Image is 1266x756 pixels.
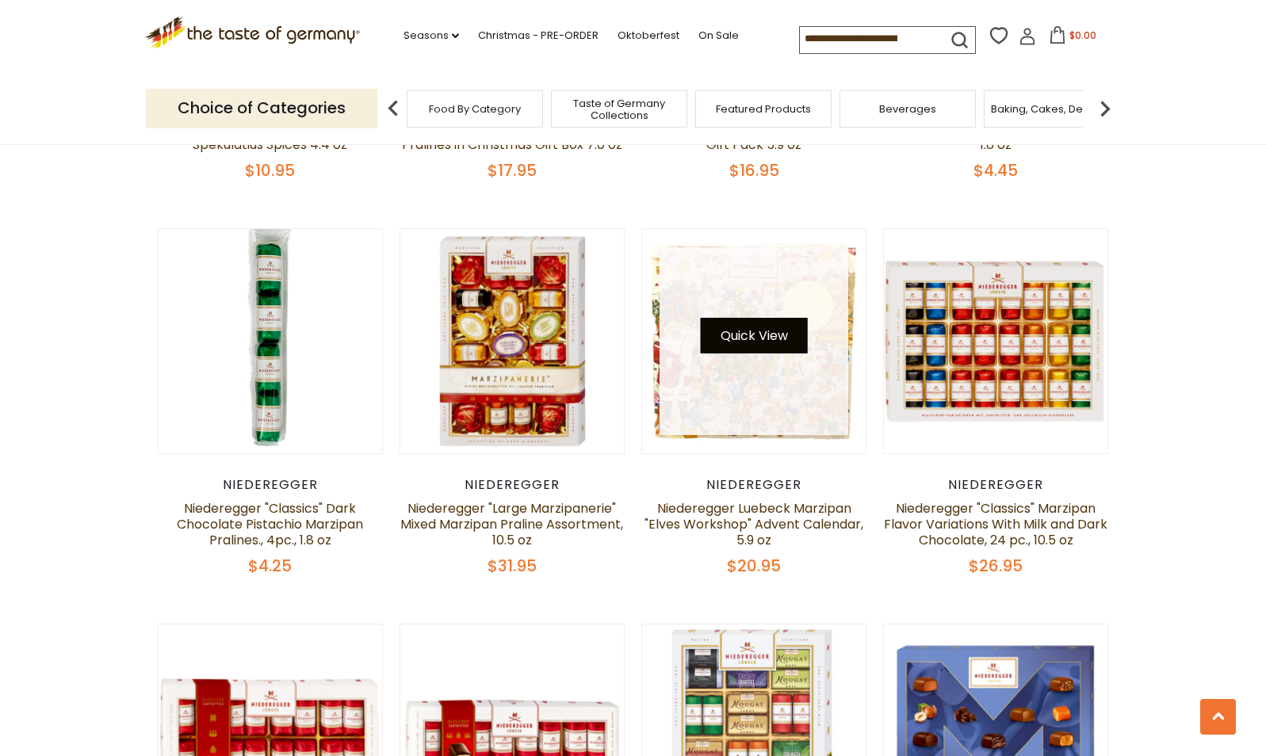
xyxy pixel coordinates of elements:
[556,97,683,121] a: Taste of Germany Collections
[884,499,1107,549] a: Niederegger "Classics" Marzipan Flavor Variations With Milk and Dark Chocolate, 24 pc., 10.5 oz
[400,477,625,493] div: Niederegger
[488,555,537,577] span: $31.95
[177,499,363,549] a: Niederegger "Classics" Dark Chocolate Pistachio Marzipan Pralines., 4pc., 1.8 oz
[488,159,537,181] span: $17.95
[642,229,866,453] img: Niederegger
[883,477,1109,493] div: Niederegger
[973,159,1018,181] span: $4.45
[158,477,384,493] div: Niederegger
[429,103,521,115] a: Food By Category
[716,103,811,115] a: Featured Products
[1089,93,1121,124] img: next arrow
[400,499,623,549] a: Niederegger "Large Marzipanerie" Mixed Marzipan Praline Assortment, 10.5 oz
[1069,29,1096,42] span: $0.00
[618,27,679,44] a: Oktoberfest
[701,318,808,353] button: Quick View
[969,555,1023,577] span: $26.95
[1039,26,1107,50] button: $0.00
[729,159,779,181] span: $16.95
[698,27,739,44] a: On Sale
[404,27,459,44] a: Seasons
[159,229,383,453] img: Niederegger
[641,477,867,493] div: Niederegger
[884,229,1108,453] img: Niederegger
[478,27,599,44] a: Christmas - PRE-ORDER
[727,555,781,577] span: $20.95
[245,159,295,181] span: $10.95
[879,103,936,115] a: Beverages
[644,499,863,549] a: Niederegger Luebeck Marzipan "Elves Workshop" Advent Calendar, 5.9 oz
[991,103,1114,115] a: Baking, Cakes, Desserts
[377,93,409,124] img: previous arrow
[400,229,625,453] img: Niederegger
[248,555,292,577] span: $4.25
[146,89,377,128] p: Choice of Categories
